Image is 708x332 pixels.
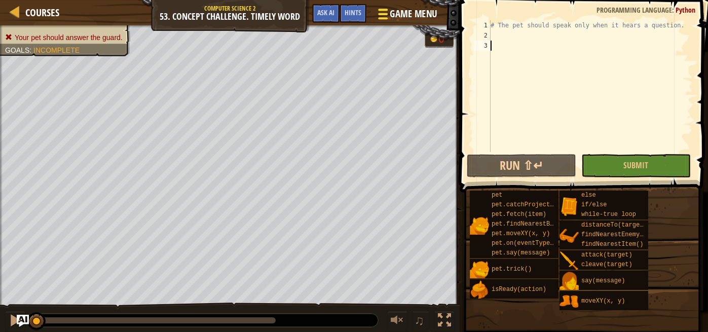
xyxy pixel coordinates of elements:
span: : [29,46,33,54]
span: Courses [25,6,59,19]
div: 2 [474,30,491,41]
span: Game Menu [390,7,437,21]
span: pet.catchProjectile(arrow) [492,201,586,208]
span: Ask AI [317,8,334,17]
button: Ask AI [17,315,29,327]
img: portrait.png [470,216,489,235]
button: Game Menu [370,4,444,28]
span: pet.fetch(item) [492,211,546,218]
span: findNearestItem() [581,241,643,248]
img: portrait.png [560,197,579,216]
span: Python [676,5,695,15]
div: Team 'humans' has 0 gold. [425,31,454,48]
span: : [672,5,676,15]
span: pet.trick() [492,266,532,273]
span: Goals [5,46,29,54]
span: Submit [623,160,648,171]
img: portrait.png [470,280,489,300]
div: 0 [439,34,449,45]
span: isReady(action) [492,286,546,293]
button: Submit [581,154,691,177]
span: Hints [345,8,361,17]
button: Ctrl + P: Pause [5,311,25,332]
span: Your pet should answer the guard. [15,33,123,42]
button: ♫ [413,311,430,332]
span: while-true loop [581,211,636,218]
button: Toggle fullscreen [434,311,455,332]
img: portrait.png [560,227,579,246]
a: Courses [20,6,59,19]
span: if/else [581,201,607,208]
span: pet.moveXY(x, y) [492,230,550,237]
button: Ask AI [312,4,340,23]
span: say(message) [581,277,625,284]
span: Programming language [597,5,672,15]
img: portrait.png [470,260,489,279]
div: 3 [474,41,491,51]
img: portrait.png [560,272,579,291]
span: pet.findNearestByType(type) [492,220,590,228]
span: pet.say(message) [492,249,550,256]
li: Your pet should answer the guard. [5,32,123,43]
span: pet.on(eventType, handler) [492,240,586,247]
img: portrait.png [560,292,579,311]
span: Incomplete [33,46,80,54]
button: Run ⇧↵ [467,154,576,177]
span: pet [492,192,503,199]
img: portrait.png [560,251,579,271]
span: moveXY(x, y) [581,298,625,305]
span: findNearestEnemy() [581,231,647,238]
button: Adjust volume [387,311,407,332]
span: else [581,192,596,199]
span: ♫ [415,313,425,328]
span: distanceTo(target) [581,222,647,229]
div: 1 [474,20,491,30]
span: cleave(target) [581,261,632,268]
span: attack(target) [581,251,632,259]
